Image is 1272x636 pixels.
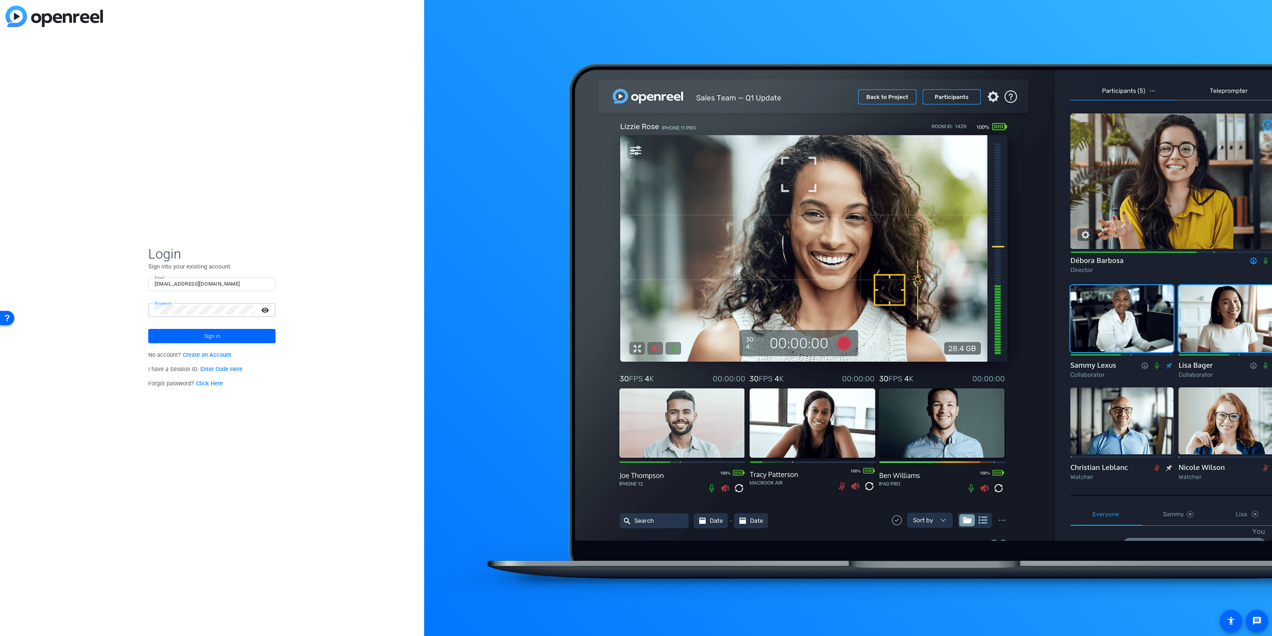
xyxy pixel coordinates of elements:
input: Enter Email Address [155,279,269,289]
span: Sign in [204,326,220,346]
span: Login [148,245,275,262]
mat-label: Password [155,301,172,305]
mat-icon: message [1252,616,1262,626]
img: blue-gradient.svg [6,6,103,27]
a: Click Here [196,380,223,387]
mat-icon: accessibility [1226,616,1236,626]
mat-icon: visibility [256,304,275,316]
button: Sign in [148,329,275,343]
a: Enter Code Here [200,366,242,373]
span: No account? [148,352,231,358]
p: Sign into your existing account. [148,262,275,271]
span: I have a Session ID. [148,366,242,373]
a: Create an Account [183,352,231,358]
span: Forgot password? [148,380,223,387]
mat-label: Email [155,275,165,280]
